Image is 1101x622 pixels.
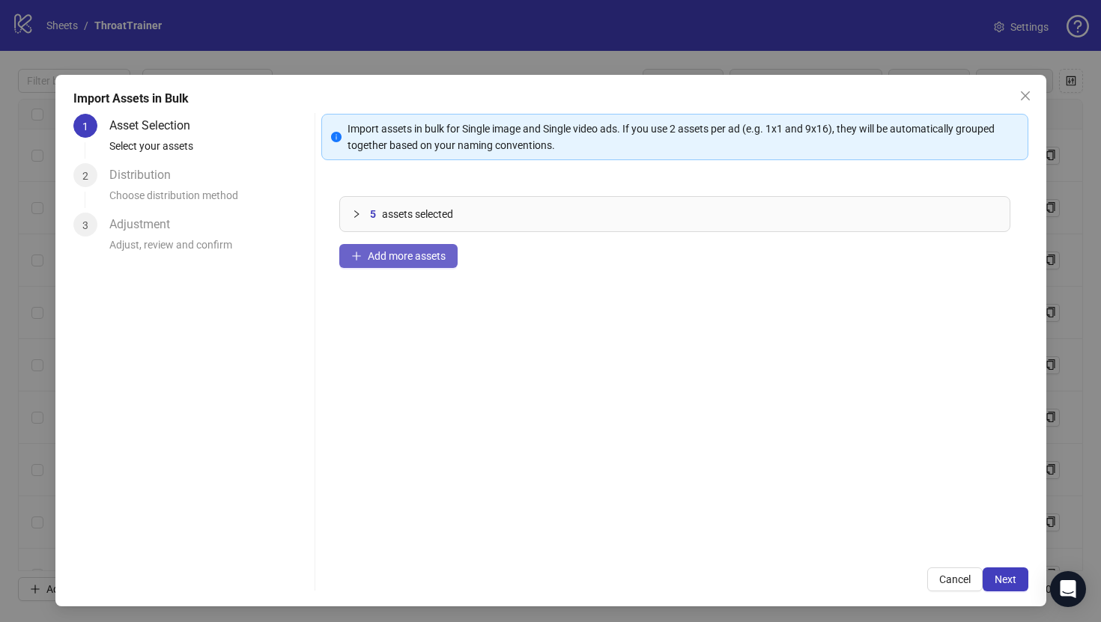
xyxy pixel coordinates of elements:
[340,197,1010,231] div: 5assets selected
[82,121,88,132] span: 1
[983,567,1028,591] button: Next
[109,138,309,163] div: Select your assets
[109,213,182,237] div: Adjustment
[351,251,362,261] span: plus
[109,163,183,187] div: Distribution
[73,90,1028,108] div: Import Assets in Bulk
[370,206,376,222] span: 5
[352,210,361,219] span: collapsed
[1050,571,1086,607] div: Open Intercom Messenger
[348,121,1019,153] div: Import assets in bulk for Single image and Single video ads. If you use 2 assets per ad (e.g. 1x1...
[331,132,342,142] span: info-circle
[927,567,983,591] button: Cancel
[995,573,1016,585] span: Next
[109,237,309,262] div: Adjust, review and confirm
[82,170,88,182] span: 2
[82,219,88,231] span: 3
[382,206,453,222] span: assets selected
[109,187,309,213] div: Choose distribution method
[368,250,446,262] span: Add more assets
[939,573,971,585] span: Cancel
[1013,84,1037,108] button: Close
[339,244,458,268] button: Add more assets
[1019,90,1031,102] span: close
[109,114,202,138] div: Asset Selection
